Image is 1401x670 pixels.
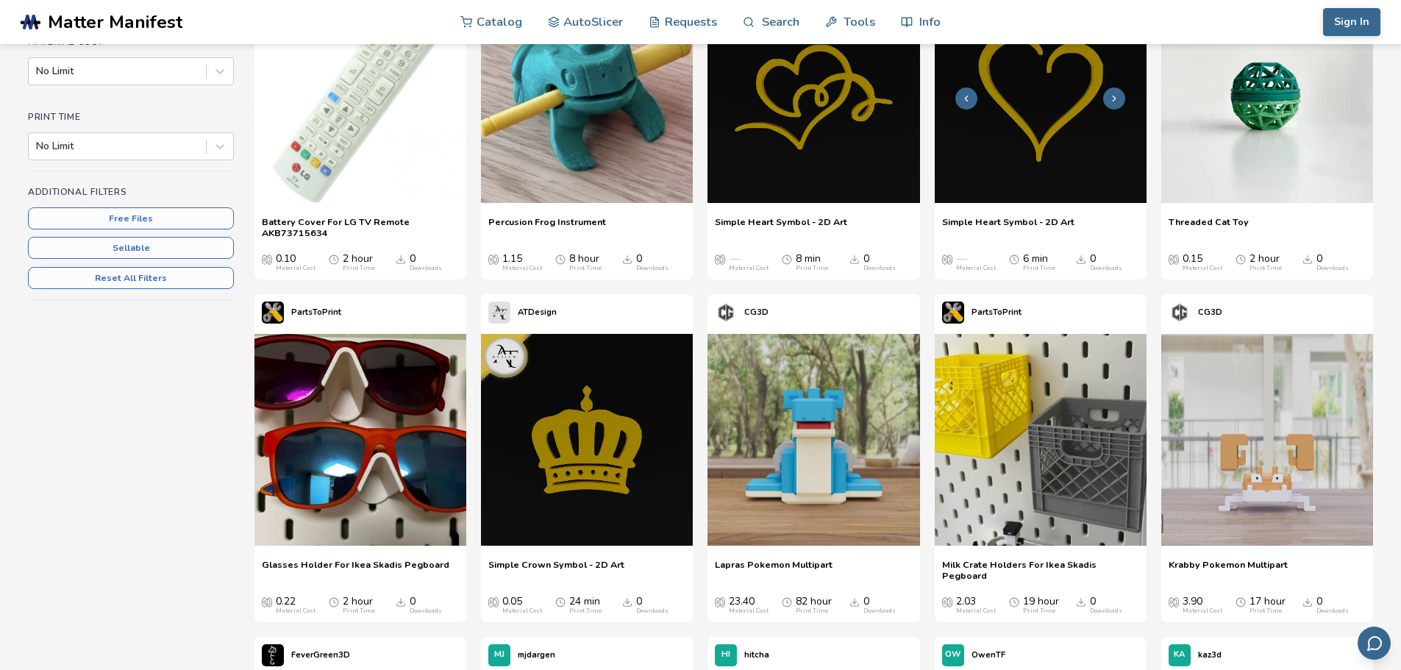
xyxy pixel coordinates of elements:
div: Print Time [343,265,375,272]
div: Downloads [636,607,669,615]
a: Lapras Pokemon Multipart [715,559,833,581]
div: 0.10 [276,253,316,272]
span: Battery Cover For LG TV Remote AKB73715634 [262,216,459,238]
a: Krabby Pokemon Multipart [1169,559,1288,581]
div: Material Cost [1183,265,1222,272]
span: Downloads [622,253,632,265]
span: Percusion Frog Instrument [488,216,606,238]
a: CG3D's profileCG3D [1161,294,1230,331]
a: Threaded Cat Toy [1169,216,1249,238]
span: OW [945,650,960,660]
div: Downloads [863,265,896,272]
img: ATDesign's profile [488,302,510,324]
div: 24 min [569,596,602,615]
span: Matter Manifest [48,12,182,32]
p: ATDesign [518,304,557,320]
div: Downloads [636,265,669,272]
span: Average Print Time [329,253,339,265]
div: Material Cost [956,265,996,272]
span: Milk Crate Holders For Ikea Skadis Pegboard [942,559,1139,581]
p: PartsToPrint [972,304,1022,320]
div: Print Time [569,265,602,272]
p: FeverGreen3D [291,647,350,663]
div: Print Time [1023,265,1055,272]
div: Print Time [1023,607,1055,615]
span: Average Print Time [555,596,566,607]
p: mjdargen [518,647,555,663]
span: Average Cost [715,596,725,607]
img: CG3D's profile [715,302,737,324]
div: 0 [410,596,442,615]
div: 0 [863,596,896,615]
span: Average Cost [488,253,499,265]
div: Print Time [343,607,375,615]
span: — [729,253,739,265]
input: No Limit [36,65,39,77]
div: 1.15 [502,253,542,272]
div: 0.05 [502,596,542,615]
div: 17 hour [1250,596,1286,615]
button: Send feedback via email [1358,627,1391,660]
p: hitcha [744,647,769,663]
a: Simple Crown Symbol - 2D Art [488,559,624,581]
div: Downloads [410,265,442,272]
a: PartsToPrint's profilePartsToPrint [254,294,349,331]
h4: Material Cost [28,37,234,47]
div: Material Cost [956,607,996,615]
span: HI [721,650,730,660]
span: Downloads [1076,596,1086,607]
a: Simple Heart Symbol - 2D Art [715,216,847,238]
div: Print Time [1250,607,1282,615]
div: Downloads [863,607,896,615]
div: 0 [636,596,669,615]
div: Material Cost [1183,607,1222,615]
span: Average Cost [942,596,952,607]
p: kaz3d [1198,647,1222,663]
a: Glasses Holder For Ikea Skadis Pegboard [262,559,449,581]
div: Material Cost [502,265,542,272]
span: — [956,253,966,265]
img: FeverGreen3D's profile [262,644,284,666]
span: Average Cost [262,253,272,265]
div: Print Time [796,265,828,272]
div: Downloads [1316,265,1349,272]
div: 0 [1316,253,1349,272]
div: Material Cost [276,607,316,615]
span: Downloads [622,596,632,607]
span: Average Cost [262,596,272,607]
span: Average Print Time [329,596,339,607]
div: 0 [863,253,896,272]
p: OwenTF [972,647,1005,663]
div: 8 hour [569,253,602,272]
div: Downloads [1090,265,1122,272]
div: 2.03 [956,596,996,615]
span: MJ [494,650,505,660]
div: 23.40 [729,596,769,615]
div: Downloads [1316,607,1349,615]
h4: Print Time [28,112,234,122]
div: Material Cost [729,607,769,615]
span: Average Cost [1169,596,1179,607]
div: Print Time [569,607,602,615]
div: Material Cost [276,265,316,272]
button: Sellable [28,237,234,259]
div: Print Time [1250,265,1282,272]
span: Average Cost [1169,253,1179,265]
div: Downloads [1090,607,1122,615]
p: CG3D [1198,304,1222,320]
button: Free Files [28,207,234,229]
a: Simple Heart Symbol - 2D Art [942,216,1074,238]
div: Material Cost [729,265,769,272]
span: KA [1174,650,1185,660]
div: Material Cost [502,607,542,615]
span: Downloads [849,596,860,607]
div: 0.22 [276,596,316,615]
div: 0 [1090,253,1122,272]
input: No Limit [36,140,39,152]
div: 0.15 [1183,253,1222,272]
